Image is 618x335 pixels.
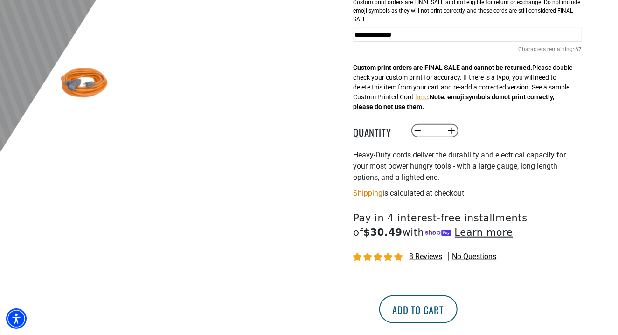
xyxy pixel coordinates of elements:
[57,58,111,112] img: orange
[6,308,27,329] div: Accessibility Menu
[379,295,458,323] button: Add to cart
[354,189,383,198] a: Shipping
[452,252,497,262] span: No questions
[416,92,428,102] button: here
[354,253,405,262] span: 5.00 stars
[354,93,555,110] strong: Note: emoji symbols do not print correctly, please do not use them.
[354,150,566,182] span: Heavy-Duty cords deliver the durability and electrical capacity for your most power hungry tools ...
[354,187,582,199] div: is calculated at checkout.
[410,252,443,261] span: 8 reviews
[354,28,582,42] input: Orange Cables
[576,45,582,54] span: 67
[354,125,400,137] label: Quantity
[519,46,575,53] span: Characters remaining:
